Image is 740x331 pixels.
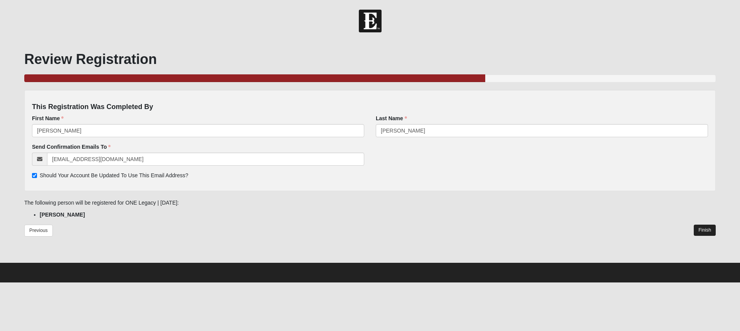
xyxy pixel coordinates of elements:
span: Should Your Account Be Updated To Use This Email Address? [40,172,188,178]
a: Finish [694,225,716,236]
label: Last Name [376,114,407,122]
strong: [PERSON_NAME] [40,212,85,218]
p: The following person will be registered for ONE Legacy | [DATE]: [24,199,716,207]
label: First Name [32,114,64,122]
input: Should Your Account Be Updated To Use This Email Address? [32,173,37,178]
label: Send Confirmation Emails To [32,143,111,151]
img: Church of Eleven22 Logo [359,10,382,32]
h1: Review Registration [24,51,716,67]
a: Previous [24,225,53,237]
h4: This Registration Was Completed By [32,103,708,111]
